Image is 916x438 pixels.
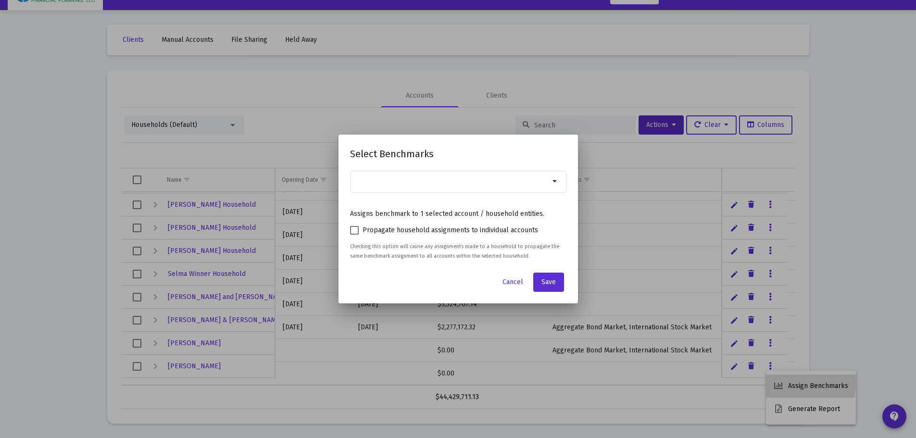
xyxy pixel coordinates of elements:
[495,273,531,292] button: Cancel
[550,175,561,187] mat-icon: arrow_drop_down
[350,242,566,261] p: Checking this option will cause any assignments made to a household to propagate the same benchma...
[350,209,566,219] p: Assigns benchmark to 1 selected account / household entities.
[355,175,550,187] mat-chip-list: Selection
[502,278,523,286] span: Cancel
[541,278,556,286] span: Save
[350,146,566,162] h2: Select Benchmarks
[363,225,538,236] span: Propagate household assignments to individual accounts
[533,273,564,292] button: Save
